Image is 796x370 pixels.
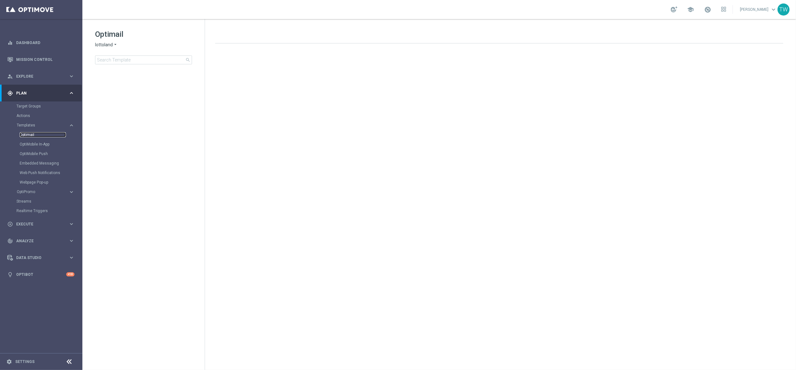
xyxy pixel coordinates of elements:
[16,256,68,260] span: Data Studio
[20,180,66,185] a: Webpage Pop-up
[20,149,82,159] div: OptiMobile Push
[7,238,13,244] i: track_changes
[7,51,74,68] div: Mission Control
[7,40,13,46] i: equalizer
[68,90,74,96] i: keyboard_arrow_right
[16,123,75,128] button: Templates keyboard_arrow_right
[20,151,66,156] a: OptiMobile Push
[20,142,66,147] a: OptiMobile In-App
[7,255,68,261] div: Data Studio
[185,57,190,62] span: search
[16,91,68,95] span: Plan
[20,161,66,166] a: Embedded Messaging
[66,272,74,276] div: +10
[16,104,66,109] a: Target Groups
[7,272,13,277] i: lightbulb
[16,239,68,243] span: Analyze
[20,168,82,178] div: Web Push Notifications
[20,132,66,137] a: Optimail
[7,74,13,79] i: person_search
[113,42,118,48] i: arrow_drop_down
[739,5,778,14] a: [PERSON_NAME]keyboard_arrow_down
[7,255,75,260] button: Data Studio keyboard_arrow_right
[20,159,82,168] div: Embedded Messaging
[7,272,75,277] button: lightbulb Optibot +10
[7,90,13,96] i: gps_fixed
[7,91,75,96] button: gps_fixed Plan keyboard_arrow_right
[17,190,68,194] div: OptiPromo
[95,55,192,64] input: Search Template
[68,221,74,227] i: keyboard_arrow_right
[16,208,66,213] a: Realtime Triggers
[20,130,82,140] div: Optimail
[95,29,192,39] h1: Optimail
[16,34,74,51] a: Dashboard
[15,360,35,364] a: Settings
[7,221,68,227] div: Execute
[16,206,82,216] div: Realtime Triggers
[95,42,113,48] span: lottoland
[68,238,74,244] i: keyboard_arrow_right
[68,73,74,79] i: keyboard_arrow_right
[7,90,68,96] div: Plan
[17,190,62,194] span: OptiPromo
[20,178,82,187] div: Webpage Pop-up
[7,74,75,79] button: person_search Explore keyboard_arrow_right
[16,111,82,120] div: Actions
[16,197,82,206] div: Streams
[778,3,790,16] div: TW
[7,238,75,243] button: track_changes Analyze keyboard_arrow_right
[16,51,74,68] a: Mission Control
[20,140,82,149] div: OptiMobile In-App
[7,57,75,62] button: Mission Control
[16,266,66,283] a: Optibot
[770,6,777,13] span: keyboard_arrow_down
[7,221,13,227] i: play_circle_outline
[16,222,68,226] span: Execute
[16,187,82,197] div: OptiPromo
[68,255,74,261] i: keyboard_arrow_right
[7,266,74,283] div: Optibot
[7,238,68,244] div: Analyze
[68,189,74,195] i: keyboard_arrow_right
[16,199,66,204] a: Streams
[68,122,74,128] i: keyboard_arrow_right
[7,74,68,79] div: Explore
[20,170,66,175] a: Web Push Notifications
[7,34,74,51] div: Dashboard
[16,120,82,187] div: Templates
[6,359,12,365] i: settings
[7,222,75,227] button: play_circle_outline Execute keyboard_arrow_right
[16,189,75,194] button: OptiPromo keyboard_arrow_right
[16,101,82,111] div: Target Groups
[17,123,68,127] div: Templates
[7,40,75,45] button: equalizer Dashboard
[95,42,118,48] button: lottoland arrow_drop_down
[687,6,694,13] span: school
[16,113,66,118] a: Actions
[16,75,68,78] span: Explore
[17,123,62,127] span: Templates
